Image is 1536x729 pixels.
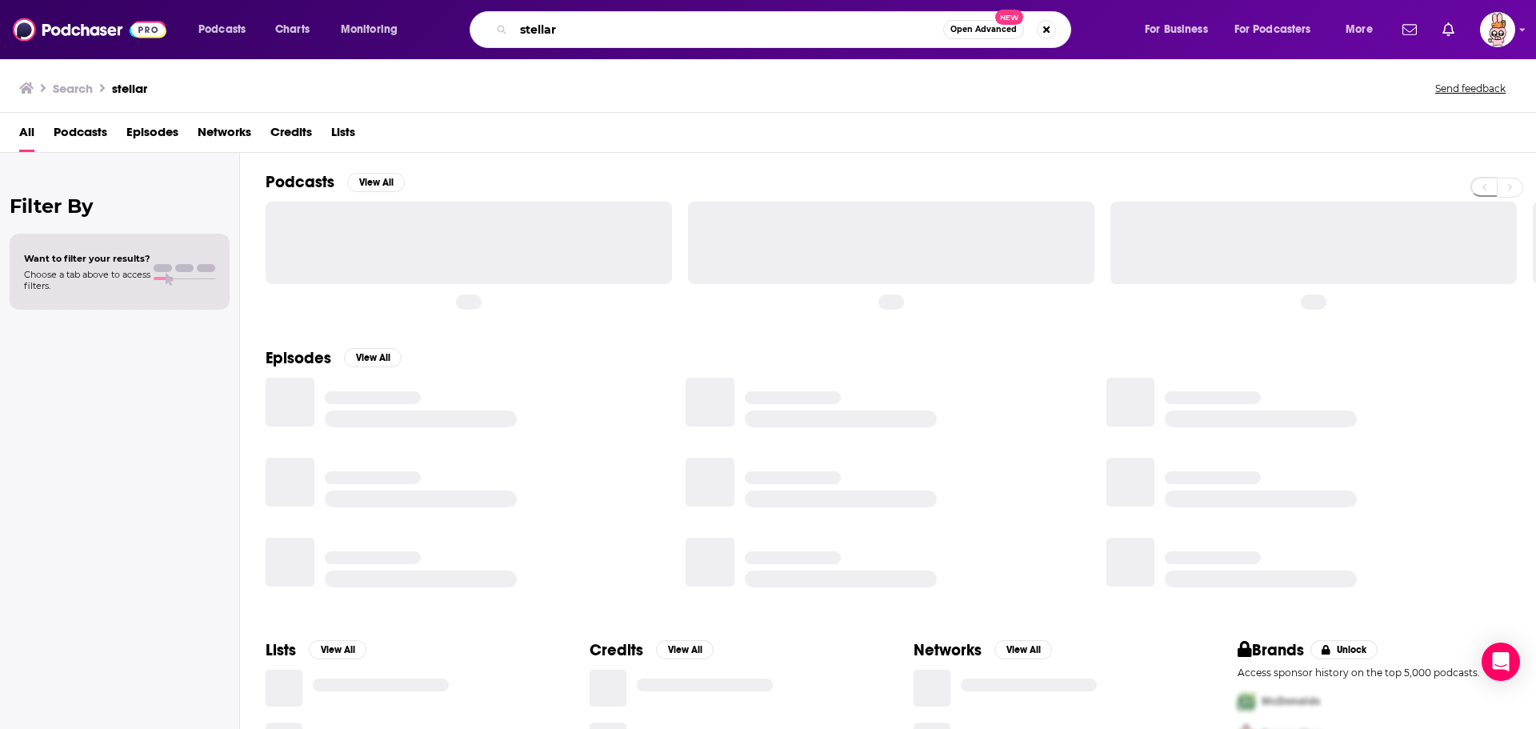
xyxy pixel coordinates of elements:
[914,640,1052,660] a: NetworksView All
[270,119,312,152] a: Credits
[266,640,366,660] a: ListsView All
[19,119,34,152] a: All
[590,640,714,660] a: CreditsView All
[266,172,334,192] h2: Podcasts
[1231,685,1262,718] img: First Pro Logo
[1480,12,1515,47] span: Logged in as Nouel
[198,119,251,152] a: Networks
[656,640,714,659] button: View All
[950,26,1017,34] span: Open Advanced
[1430,82,1510,95] button: Send feedback
[341,18,398,41] span: Monitoring
[995,10,1024,25] span: New
[1436,16,1461,43] a: Show notifications dropdown
[485,11,1086,48] div: Search podcasts, credits, & more...
[275,18,310,41] span: Charts
[1334,17,1393,42] button: open menu
[266,348,402,368] a: EpisodesView All
[1145,18,1208,41] span: For Business
[514,17,943,42] input: Search podcasts, credits, & more...
[13,14,166,45] img: Podchaser - Follow, Share and Rate Podcasts
[943,20,1024,39] button: Open AdvancedNew
[994,640,1052,659] button: View All
[1224,17,1334,42] button: open menu
[24,269,150,291] span: Choose a tab above to access filters.
[53,81,93,96] h3: Search
[266,640,296,660] h2: Lists
[187,17,266,42] button: open menu
[309,640,366,659] button: View All
[590,640,643,660] h2: Credits
[24,253,150,264] span: Want to filter your results?
[1238,667,1510,679] p: Access sponsor history on the top 5,000 podcasts.
[914,640,982,660] h2: Networks
[265,17,319,42] a: Charts
[1482,643,1520,681] div: Open Intercom Messenger
[266,348,331,368] h2: Episodes
[1396,16,1423,43] a: Show notifications dropdown
[1310,640,1378,659] button: Unlock
[1234,18,1311,41] span: For Podcasters
[347,173,405,192] button: View All
[330,17,418,42] button: open menu
[198,18,246,41] span: Podcasts
[1262,694,1320,707] span: McDonalds
[1238,640,1304,660] h2: Brands
[10,194,230,218] h2: Filter By
[1346,18,1373,41] span: More
[1480,12,1515,47] button: Show profile menu
[112,81,147,96] h3: stellar
[1134,17,1228,42] button: open menu
[126,119,178,152] a: Episodes
[1480,12,1515,47] img: User Profile
[331,119,355,152] a: Lists
[266,172,405,192] a: PodcastsView All
[344,348,402,367] button: View All
[54,119,107,152] a: Podcasts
